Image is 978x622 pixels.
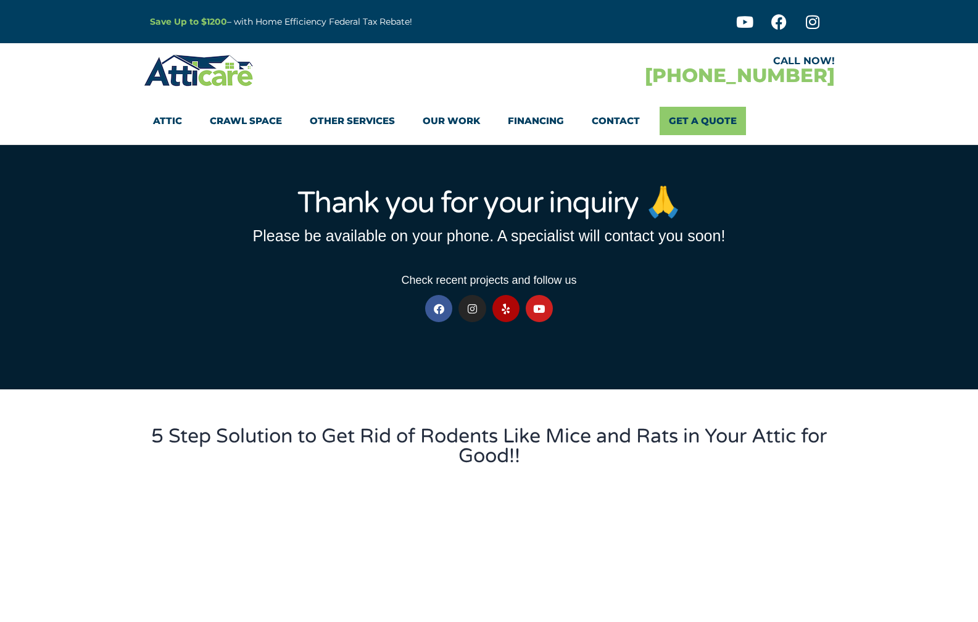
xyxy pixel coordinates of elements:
h1: Thank you for your inquiry 🙏 [150,188,829,218]
a: Crawl Space [210,107,282,135]
p: – with Home Efficiency Federal Tax Rebate! [150,15,550,29]
a: Financing [508,107,564,135]
h3: 5 Step Solution to Get Rid of Rodents Like Mice and Rats in Your Attic for Good!! [150,426,829,466]
a: Get A Quote [660,107,746,135]
a: Other Services [310,107,395,135]
a: Attic [153,107,182,135]
a: Contact [592,107,640,135]
a: Save Up to $1200 [150,16,227,27]
div: CALL NOW! [489,56,835,66]
h3: Please be available on your phone. A specialist will contact you soon! [150,228,829,244]
a: Our Work [423,107,480,135]
h3: Check recent projects and follow us [150,275,829,286]
nav: Menu [153,107,826,135]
